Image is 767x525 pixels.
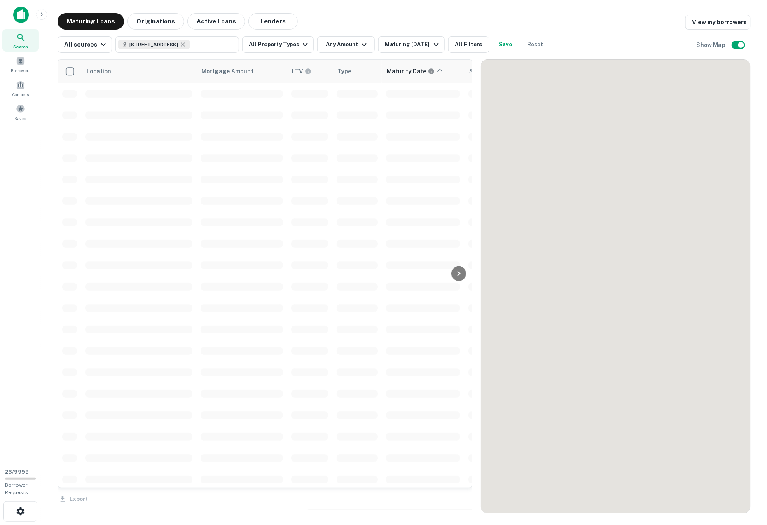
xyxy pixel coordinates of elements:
th: LTVs displayed on the website are for informational purposes only and may be reported incorrectly... [287,60,332,83]
a: Borrowers [2,53,39,75]
button: All sources [58,36,112,53]
button: Maturing [DATE] [378,36,444,53]
th: Mortgage Amount [196,60,287,83]
img: capitalize-icon.png [13,7,29,23]
button: All Property Types [242,36,314,53]
span: LTVs displayed on the website are for informational purposes only and may be reported incorrectly... [292,67,322,76]
div: LTVs displayed on the website are for informational purposes only and may be reported incorrectly... [292,67,311,76]
a: Saved [2,101,39,123]
th: Location [81,60,196,83]
span: Saved [15,115,27,122]
th: Maturity dates displayed may be estimated. Please contact the lender for the most accurate maturi... [382,60,464,83]
span: Contacts [12,91,29,98]
h6: Maturity Date [387,67,426,76]
h6: LTV [292,67,303,76]
span: Sale Amount [469,66,517,76]
div: Maturing [DATE] [385,40,441,49]
span: Type [337,66,362,76]
button: Active Loans [187,13,245,30]
span: Borrowers [11,67,30,74]
div: All sources [64,40,108,49]
span: Mortgage Amount [201,66,264,76]
th: Type [332,60,382,83]
span: Search [13,43,28,50]
span: Borrower Requests [5,482,28,495]
span: Maturity dates displayed may be estimated. Please contact the lender for the most accurate maturi... [387,67,445,76]
a: Contacts [2,77,39,99]
button: Any Amount [317,36,375,53]
a: Search [2,29,39,52]
a: View my borrowers [685,15,751,30]
button: All Filters [448,36,489,53]
button: Originations [127,13,184,30]
div: Maturity dates displayed may be estimated. Please contact the lender for the most accurate maturi... [387,67,435,76]
iframe: Chat Widget [726,459,767,499]
span: [STREET_ADDRESS] [129,41,178,48]
button: Maturing Loans [58,13,124,30]
h6: Show Map [696,40,727,49]
div: 0 0 [481,60,750,513]
button: Save your search to get updates of matches that match your search criteria. [493,36,519,53]
button: Lenders [248,13,298,30]
span: Location [86,66,122,76]
button: Reset [522,36,549,53]
span: 26 / 9999 [5,469,29,475]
